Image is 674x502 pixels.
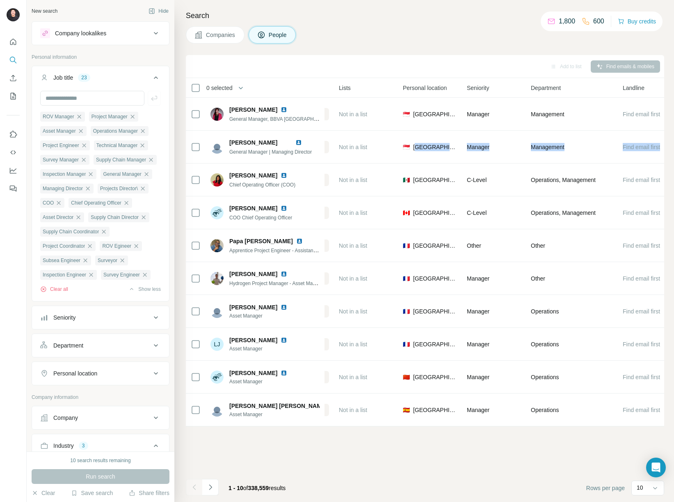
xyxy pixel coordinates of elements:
span: [PERSON_NAME] [229,139,277,146]
span: Find email first [623,144,660,150]
span: General Manager | Managing Director [229,149,312,155]
div: 10 search results remaining [70,457,130,464]
button: Enrich CSV [7,71,20,85]
span: Other [531,274,545,283]
img: Avatar [210,403,224,417]
span: Manager [467,308,489,315]
span: Find email first [623,374,660,380]
span: Operations [531,373,559,381]
button: Save search [71,489,113,497]
div: Company lookalikes [55,29,106,37]
span: Manager [467,374,489,380]
span: Find email first [623,242,660,249]
span: Papa [PERSON_NAME] [229,237,293,245]
button: Company lookalikes [32,23,169,43]
span: Survey Engineer [103,271,140,279]
span: Not in a list [339,407,367,413]
button: Seniority [32,308,169,327]
div: Department [53,341,83,350]
button: Personal location [32,364,169,383]
span: [PERSON_NAME] [229,336,277,344]
span: Find email first [623,210,660,216]
span: of [243,485,248,491]
span: Asset Manager [229,345,297,352]
span: Apprentice Project Engineer - Assistant to Project Manager [229,247,358,253]
div: Industry [53,442,74,450]
img: LinkedIn logo [295,139,302,146]
span: Operations [531,406,559,414]
span: 🇲🇽 [403,176,410,184]
span: Manager [467,341,489,348]
span: [GEOGRAPHIC_DATA] [413,143,457,151]
img: Avatar [7,8,20,21]
span: [GEOGRAPHIC_DATA] [413,209,457,217]
button: Buy credits [618,16,656,27]
button: Search [7,53,20,67]
span: Subsea Engineer [43,257,80,264]
span: Asset Manager [43,127,76,135]
span: Operations, Management [531,209,596,217]
button: Use Surfe on LinkedIn [7,127,20,142]
p: Personal information [32,53,169,61]
span: [PERSON_NAME] [229,270,277,278]
div: Open Intercom Messenger [646,458,666,477]
span: Manager [467,407,489,413]
span: People [269,31,288,39]
span: Supply Chain Director [91,214,139,221]
span: Management [531,110,564,118]
img: Avatar [210,239,224,252]
button: Clear all [40,286,68,293]
img: LinkedIn logo [281,205,287,212]
span: Not in a list [339,210,367,216]
span: Seniority [467,84,489,92]
span: Management [531,143,564,151]
span: Chief Operating Officer [71,199,121,207]
div: Company [53,414,78,422]
span: 🇫🇷 [403,242,410,250]
img: Avatar [210,305,224,318]
span: [GEOGRAPHIC_DATA] [413,176,457,184]
img: LinkedIn logo [281,271,287,277]
span: Not in a list [339,177,367,183]
span: Project Manager [91,113,128,120]
span: Not in a list [339,308,367,315]
span: Find email first [623,341,660,348]
button: Feedback [7,181,20,196]
span: Project Engineer [43,142,79,149]
button: Show less [128,286,161,293]
span: [PERSON_NAME] [229,171,277,180]
span: Find email first [623,407,660,413]
span: Operations Manager [93,127,138,135]
div: Job title [53,74,73,82]
span: Project Coordinator [43,242,85,250]
span: [PERSON_NAME] [229,106,277,114]
span: Lists [339,84,351,92]
img: Avatar [210,173,224,187]
span: [PERSON_NAME] [229,303,277,311]
span: Asset Manager [229,411,320,418]
span: [GEOGRAPHIC_DATA] [413,340,457,348]
span: COO [43,199,54,207]
span: 🇸🇬 [403,143,410,151]
p: Company information [32,394,169,401]
span: Inspection Manager [43,170,86,178]
button: Industry3 [32,436,169,459]
span: C-Level [467,210,487,216]
div: 23 [78,74,90,81]
img: LinkedIn logo [281,304,287,311]
span: General Manager, BBVA [GEOGRAPHIC_DATA]; Managing Director, Head of Coverage and Sustainability, ... [229,115,530,122]
span: ROV Manager [43,113,74,120]
span: Supply Chain Coordinator [43,228,99,235]
span: Manager [467,111,489,117]
p: 10 [637,484,643,492]
span: 🇫🇷 [403,274,410,283]
button: Dashboard [7,163,20,178]
button: Use Surfe API [7,145,20,160]
span: Manager [467,275,489,282]
span: 🇸🇬 [403,110,410,118]
div: New search [32,7,57,15]
span: Supply Chain Manager [96,156,146,163]
span: Landline [623,84,644,92]
button: Navigate to next page [202,479,219,495]
img: LinkedIn logo [281,106,287,113]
